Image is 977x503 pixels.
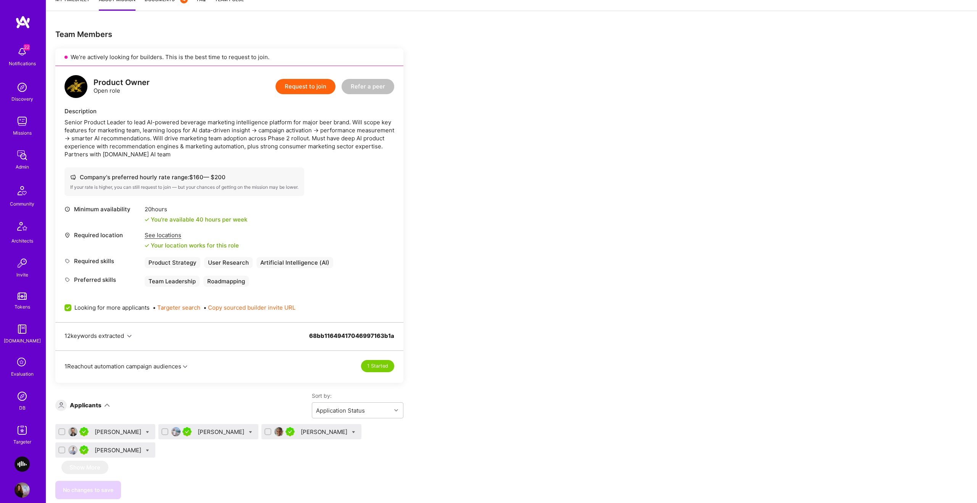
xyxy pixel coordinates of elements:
img: guide book [15,321,30,337]
div: Product Owner [94,79,150,87]
i: Bulk Status Update [146,449,149,452]
div: DB [19,404,26,412]
div: Application Status [316,407,365,415]
button: Copy sourced builder invite URL [208,304,295,312]
img: A.Teamer in Residence [79,427,89,436]
div: You're available 40 hours per week [145,215,247,223]
a: User Avatar [13,482,32,498]
img: A.Teamer in Residence [182,427,192,436]
span: • [153,304,200,312]
i: icon Location [64,232,70,238]
i: icon Chevron [127,334,132,339]
div: Tokens [15,303,30,311]
button: 12keywords extracted [64,332,132,340]
span: Looking for more applicants [74,304,150,312]
img: Skill Targeter [15,423,30,438]
i: icon Cash [70,174,76,180]
div: Description [64,107,394,115]
div: Discovery [11,95,33,103]
i: icon ArrowDown [104,402,110,408]
div: Your location works for this role [145,241,239,249]
div: 1 Started [361,360,394,372]
img: logo [15,15,31,29]
i: icon Tag [64,258,70,264]
div: Product Strategy [145,257,200,268]
div: Company's preferred hourly rate range: $ 160 — $ 200 [70,173,298,181]
div: [PERSON_NAME] [95,446,143,454]
img: teamwork [15,114,30,129]
div: Roadmapping [203,276,249,287]
div: See locations [145,231,239,239]
div: Missions [13,129,32,137]
div: We’re actively looking for builders. This is the best time to request to join. [55,48,403,66]
div: Applicants [70,401,102,409]
div: Minimum availability [64,205,141,213]
img: admin teamwork [15,148,30,163]
span: • [203,304,295,312]
div: Invite [16,271,28,279]
div: Required skills [64,257,141,265]
div: [PERSON_NAME] [301,428,349,436]
i: Bulk Status Update [352,431,355,434]
button: Show More [61,461,108,474]
div: Evaluation [11,370,34,378]
div: Team Leadership [145,276,200,287]
div: Artificial Intelligence (AI) [256,257,333,268]
div: [DOMAIN_NAME] [4,337,41,345]
img: logo [64,75,87,98]
div: Required location [64,231,141,239]
div: Preferred skills [64,276,141,284]
img: User Avatar [68,427,77,436]
i: icon SelectionTeam [15,355,29,370]
img: discovery [15,80,30,95]
img: bell [15,44,30,59]
div: 20 hours [145,205,247,213]
div: Architects [11,237,33,245]
div: [PERSON_NAME] [95,428,143,436]
div: Community [10,200,34,208]
i: Bulk Status Update [146,431,149,434]
label: Sort by: [312,392,403,399]
div: Senior Product Leader to lead AI-powered beverage marketing intelligence platform for major beer ... [64,118,394,158]
img: User Avatar [15,482,30,498]
img: tokens [18,292,27,300]
i: icon Check [145,217,149,222]
i: icon Chevron [183,364,187,369]
img: Architects [13,219,31,237]
button: 1Reachout automation campaign audiences [64,362,187,370]
button: Targeter search [157,304,200,312]
div: Targeter [13,438,31,446]
img: Community [13,182,31,200]
img: Invite [15,256,30,271]
button: Refer a peer [342,79,394,94]
i: icon Chevron [394,408,398,412]
div: User Research [204,257,253,268]
img: AI Trader: AI Trading Platform [15,456,30,472]
a: AI Trader: AI Trading Platform [13,456,32,472]
img: User Avatar [274,427,284,436]
div: Open role [94,79,150,95]
i: icon Applicant [58,402,64,408]
img: User Avatar [171,427,181,436]
div: Team Members [55,29,403,39]
i: icon Clock [64,206,70,212]
i: Bulk Status Update [249,431,252,434]
div: [PERSON_NAME] [198,428,246,436]
img: Admin Search [15,389,30,404]
button: Request to join [276,79,335,94]
div: If your rate is higher, you can still request to join — but your chances of getting on the missio... [70,184,298,190]
div: 68bb11649417046997163b1a [309,332,394,349]
img: User Avatar [68,445,77,455]
i: icon Tag [64,277,70,283]
i: icon Check [145,243,149,248]
span: 22 [24,44,30,50]
div: Notifications [9,59,36,67]
div: Admin [16,163,29,171]
img: A.Teamer in Residence [79,445,89,455]
img: A.Teamer in Residence [285,427,295,436]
